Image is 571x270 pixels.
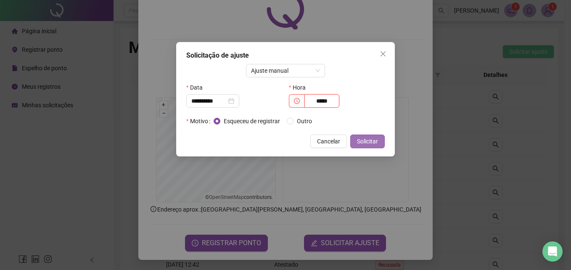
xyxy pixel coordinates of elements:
button: Cancelar [310,135,347,148]
div: Open Intercom Messenger [542,241,563,262]
span: Cancelar [317,137,340,146]
span: clock-circle [294,98,300,104]
button: Close [376,47,390,61]
label: Motivo [186,114,214,128]
label: Data [186,81,208,94]
span: Esqueceu de registrar [220,116,283,126]
div: Solicitação de ajuste [186,50,385,61]
span: close [380,50,386,57]
span: Ajuste manual [251,64,320,77]
span: Outro [293,116,315,126]
label: Hora [289,81,311,94]
span: Solicitar [357,137,378,146]
button: Solicitar [350,135,385,148]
